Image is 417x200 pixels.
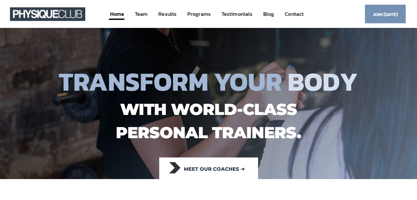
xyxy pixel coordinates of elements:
a: Join [DATE] [365,5,406,23]
span: Meet our coaches ➔ [184,162,245,176]
a: Contact [284,8,305,20]
span: TRANSFORM YOUR [59,62,282,101]
span: Join [DATE] [373,8,398,21]
a: Team [134,8,149,20]
a: Programs [187,8,212,20]
a: Meet our coaches ➔ [159,157,258,179]
a: Testimonials [221,8,253,20]
a: Blog [263,8,275,20]
a: Results [158,8,177,20]
a: Home [109,8,125,20]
